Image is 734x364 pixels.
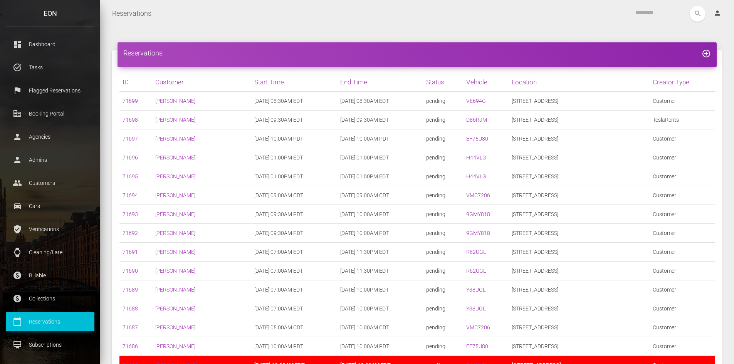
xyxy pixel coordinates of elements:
a: 9GMY818 [466,211,490,217]
td: [DATE] 07:00AM EDT [251,262,337,280]
p: Reservations [12,316,89,327]
a: corporate_fare Booking Portal [6,104,94,123]
p: Dashboard [12,39,89,50]
td: Customer [650,186,715,205]
a: person Agencies [6,127,94,146]
th: ID [119,73,152,92]
td: [DATE] 10:00PM EDT [337,280,423,299]
th: Status [423,73,463,92]
a: Y38UGL [466,287,485,293]
th: Customer [152,73,251,92]
td: [DATE] 09:30AM PDT [251,224,337,243]
a: [PERSON_NAME] [155,268,195,274]
p: Customers [12,177,89,189]
td: Customer [650,243,715,262]
a: [PERSON_NAME] [155,98,195,104]
p: Tasks [12,62,89,73]
td: [STREET_ADDRESS] [509,337,650,356]
td: [DATE] 10:00PM EDT [337,299,423,318]
a: 71687 [123,324,138,330]
th: End Time [337,73,423,92]
a: 71693 [123,211,138,217]
td: [DATE] 10:00AM PDT [251,129,337,148]
th: Vehicle [463,73,509,92]
p: Subscriptions [12,339,89,351]
td: pending [423,186,463,205]
a: people Customers [6,173,94,193]
td: [DATE] 10:00AM PDT [337,224,423,243]
p: Verifications [12,223,89,235]
td: Customer [650,318,715,337]
a: [PERSON_NAME] [155,230,195,236]
button: search [690,6,705,22]
td: pending [423,280,463,299]
a: D86RJM [466,117,487,123]
p: Flagged Reservations [12,85,89,96]
a: paid Billable [6,266,94,285]
td: [DATE] 07:00AM EDT [251,243,337,262]
td: Customer [650,129,715,148]
td: Customer [650,148,715,167]
td: [DATE] 09:30AM PDT [251,205,337,224]
a: H44VLG [466,173,486,179]
a: EF75U80 [466,343,488,349]
a: 71686 [123,343,138,349]
a: [PERSON_NAME] [155,324,195,330]
a: 71690 [123,268,138,274]
td: [DATE] 11:30PM EDT [337,243,423,262]
a: [PERSON_NAME] [155,154,195,161]
i: person [714,9,721,17]
a: 71692 [123,230,138,236]
td: pending [423,92,463,111]
td: [STREET_ADDRESS] [509,224,650,243]
p: Booking Portal [12,108,89,119]
td: [DATE] 10:00AM PDT [251,337,337,356]
a: [PERSON_NAME] [155,192,195,198]
td: [DATE] 07:00AM EDT [251,299,337,318]
td: [STREET_ADDRESS] [509,92,650,111]
h4: Reservations [123,48,711,58]
td: [DATE] 08:30AM EDT [251,92,337,111]
a: 71689 [123,287,138,293]
a: person Admins [6,150,94,169]
p: Agencies [12,131,89,143]
td: [DATE] 01:00PM EDT [251,167,337,186]
a: Reservations [112,4,151,23]
td: Customer [650,337,715,356]
td: [STREET_ADDRESS] [509,318,650,337]
a: VMC7206 [466,324,490,330]
td: [DATE] 01:00PM EDT [337,167,423,186]
a: [PERSON_NAME] [155,249,195,255]
a: H44VLG [466,154,486,161]
a: 71695 [123,173,138,179]
td: pending [423,318,463,337]
td: [DATE] 10:00AM CDT [337,318,423,337]
th: Start Time [251,73,337,92]
td: pending [423,299,463,318]
a: R62UGL [466,268,486,274]
a: [PERSON_NAME] [155,287,195,293]
a: Y38UGL [466,305,485,312]
a: dashboard Dashboard [6,35,94,54]
i: add_circle_outline [702,49,711,58]
a: 71694 [123,192,138,198]
p: Cars [12,200,89,212]
td: [DATE] 05:00AM CDT [251,318,337,337]
a: 71697 [123,136,138,142]
a: 9GMY818 [466,230,490,236]
td: [DATE] 10:00AM PDT [337,337,423,356]
a: EF75U80 [466,136,488,142]
td: [STREET_ADDRESS] [509,205,650,224]
a: [PERSON_NAME] [155,305,195,312]
td: Customer [650,280,715,299]
td: [STREET_ADDRESS] [509,243,650,262]
a: 71688 [123,305,138,312]
p: Cleaning/Late [12,247,89,258]
td: [STREET_ADDRESS] [509,129,650,148]
td: pending [423,148,463,167]
a: 71698 [123,117,138,123]
td: Customer [650,224,715,243]
td: [DATE] 10:00AM PDT [337,129,423,148]
td: [STREET_ADDRESS] [509,299,650,318]
p: Billable [12,270,89,281]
